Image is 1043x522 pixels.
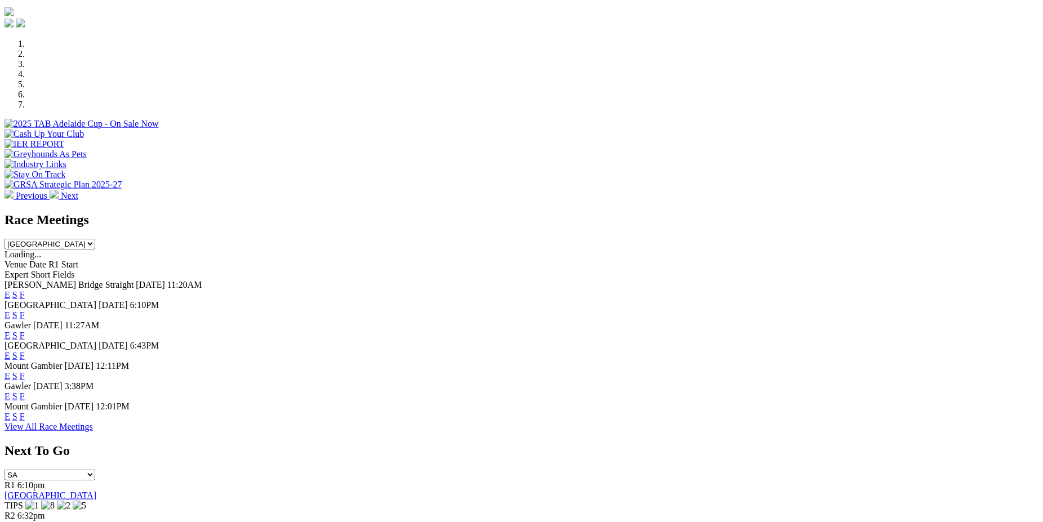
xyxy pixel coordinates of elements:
[57,501,70,511] img: 2
[20,351,25,360] a: F
[50,191,78,200] a: Next
[5,270,29,279] span: Expert
[33,320,63,330] span: [DATE]
[5,280,133,289] span: [PERSON_NAME] Bridge Straight
[5,212,1038,227] h2: Race Meetings
[12,351,17,360] a: S
[96,401,130,411] span: 12:01PM
[12,290,17,300] a: S
[5,159,66,169] img: Industry Links
[20,412,25,421] a: F
[5,290,10,300] a: E
[99,300,128,310] span: [DATE]
[96,361,129,371] span: 12:11PM
[5,169,65,180] img: Stay On Track
[65,361,94,371] span: [DATE]
[20,371,25,381] a: F
[5,371,10,381] a: E
[20,331,25,340] a: F
[41,501,55,511] img: 8
[65,320,100,330] span: 11:27AM
[5,310,10,320] a: E
[5,501,23,510] span: TIPS
[5,412,10,421] a: E
[136,280,165,289] span: [DATE]
[20,290,25,300] a: F
[31,270,51,279] span: Short
[16,191,47,200] span: Previous
[16,19,25,28] img: twitter.svg
[50,190,59,199] img: chevron-right-pager-white.svg
[5,422,93,431] a: View All Race Meetings
[20,391,25,401] a: F
[5,391,10,401] a: E
[12,371,17,381] a: S
[5,139,64,149] img: IER REPORT
[17,480,45,490] span: 6:10pm
[167,280,202,289] span: 11:20AM
[5,480,15,490] span: R1
[5,320,31,330] span: Gawler
[5,490,96,500] a: [GEOGRAPHIC_DATA]
[5,249,41,259] span: Loading...
[5,149,87,159] img: Greyhounds As Pets
[5,331,10,340] a: E
[48,260,78,269] span: R1 Start
[5,190,14,199] img: chevron-left-pager-white.svg
[5,381,31,391] span: Gawler
[5,7,14,16] img: logo-grsa-white.png
[5,180,122,190] img: GRSA Strategic Plan 2025-27
[52,270,74,279] span: Fields
[5,443,1038,458] h2: Next To Go
[61,191,78,200] span: Next
[29,260,46,269] span: Date
[17,511,45,520] span: 6:32pm
[5,300,96,310] span: [GEOGRAPHIC_DATA]
[5,401,63,411] span: Mount Gambier
[5,119,159,129] img: 2025 TAB Adelaide Cup - On Sale Now
[5,351,10,360] a: E
[5,341,96,350] span: [GEOGRAPHIC_DATA]
[130,341,159,350] span: 6:43PM
[12,310,17,320] a: S
[5,260,27,269] span: Venue
[12,331,17,340] a: S
[65,401,94,411] span: [DATE]
[12,391,17,401] a: S
[25,501,39,511] img: 1
[5,129,84,139] img: Cash Up Your Club
[99,341,128,350] span: [DATE]
[73,501,86,511] img: 5
[5,191,50,200] a: Previous
[33,381,63,391] span: [DATE]
[65,381,94,391] span: 3:38PM
[130,300,159,310] span: 6:10PM
[5,511,15,520] span: R2
[5,361,63,371] span: Mount Gambier
[12,412,17,421] a: S
[5,19,14,28] img: facebook.svg
[20,310,25,320] a: F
